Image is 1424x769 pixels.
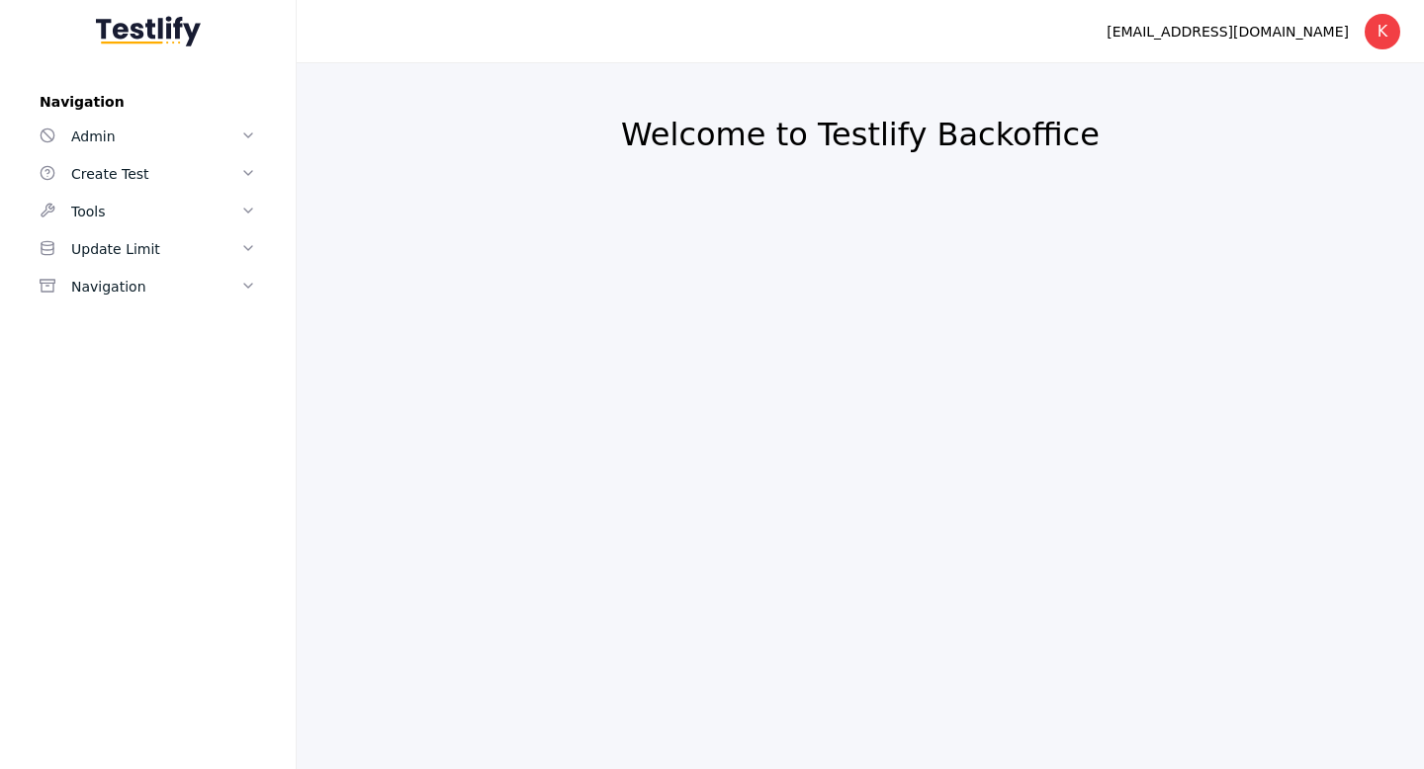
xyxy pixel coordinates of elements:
[24,94,272,110] label: Navigation
[71,162,240,186] div: Create Test
[71,275,240,299] div: Navigation
[1365,14,1400,49] div: K
[71,125,240,148] div: Admin
[71,200,240,223] div: Tools
[1107,20,1349,43] div: [EMAIL_ADDRESS][DOMAIN_NAME]
[96,16,201,46] img: Testlify - Backoffice
[71,237,240,261] div: Update Limit
[344,115,1377,154] h2: Welcome to Testlify Backoffice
